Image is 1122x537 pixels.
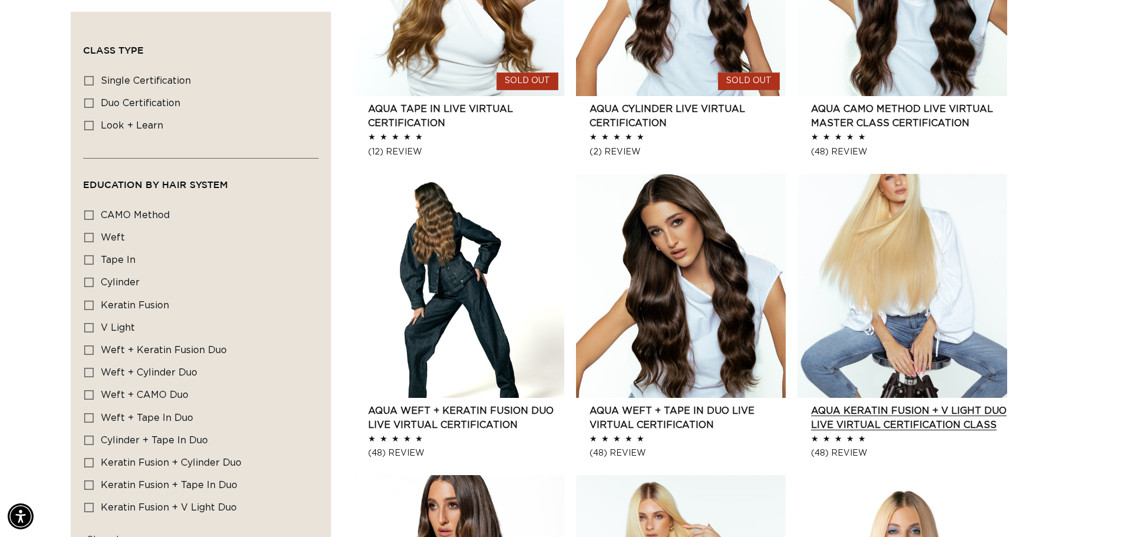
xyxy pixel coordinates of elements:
span: Weft + Keratin Fusion Duo [101,345,227,355]
a: AQUA Tape In LIVE VIRTUAL Certification [368,102,564,130]
span: CAMO Method [101,210,170,220]
span: Weft + Tape in Duo [101,413,193,422]
span: V Light [101,323,135,332]
div: Accessibility Menu [8,503,34,529]
span: Keratin Fusion [101,301,169,310]
summary: Education By Hair system (0 selected) [83,159,319,201]
span: Class Type [83,45,144,55]
span: look + learn [101,121,163,130]
a: AQUA Cylinder LIVE VIRTUAL Certification [590,102,786,130]
a: AQUA Weft + Keratin Fusion Duo LIVE VIRTUAL Certification [368,404,564,432]
span: single certification [101,76,191,85]
summary: Class Type (0 selected) [83,24,319,67]
span: Cylinder [101,278,140,287]
span: Keratin Fusion + Tape in Duo [101,480,237,490]
a: AQUA Keratin Fusion + V Light DUO Live Virtual Certification Class [811,404,1007,432]
span: Keratin Fusion + V Light Duo [101,503,237,512]
span: duo certification [101,98,180,108]
a: AQUA CAMO Method LIVE VIRTUAL Master Class Certification [811,102,1007,130]
span: Weft [101,233,125,242]
span: Weft + CAMO Duo [101,390,188,400]
span: Weft + Cylinder Duo [101,368,197,377]
a: AQUA Weft + Tape in Duo LIVE VIRTUAL Certification [590,404,786,432]
iframe: Chat Widget [1063,480,1122,537]
span: Tape In [101,255,135,265]
span: Cylinder + Tape in Duo [101,436,208,445]
span: Keratin Fusion + Cylinder Duo [101,458,241,467]
span: Education By Hair system [83,179,228,190]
